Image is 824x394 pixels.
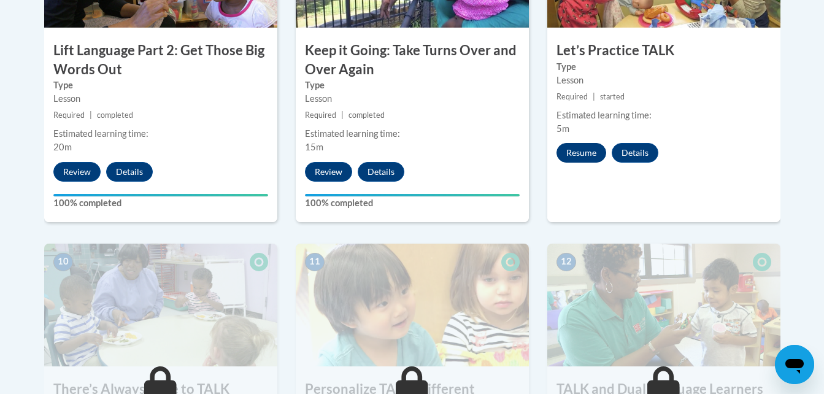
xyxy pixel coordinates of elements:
[358,162,404,182] button: Details
[305,110,336,120] span: Required
[612,143,658,163] button: Details
[775,345,814,384] iframe: Button to launch messaging window
[44,244,277,366] img: Course Image
[53,194,268,196] div: Your progress
[305,127,520,141] div: Estimated learning time:
[97,110,133,120] span: completed
[556,74,771,87] div: Lesson
[547,244,780,366] img: Course Image
[305,253,325,271] span: 11
[547,41,780,60] h3: Let’s Practice TALK
[296,244,529,366] img: Course Image
[106,162,153,182] button: Details
[53,127,268,141] div: Estimated learning time:
[53,142,72,152] span: 20m
[305,142,323,152] span: 15m
[305,194,520,196] div: Your progress
[556,60,771,74] label: Type
[53,79,268,92] label: Type
[305,162,352,182] button: Review
[53,110,85,120] span: Required
[348,110,385,120] span: completed
[53,162,101,182] button: Review
[305,196,520,210] label: 100% completed
[53,253,73,271] span: 10
[556,143,606,163] button: Resume
[296,41,529,79] h3: Keep it Going: Take Turns Over and Over Again
[600,92,625,101] span: started
[90,110,92,120] span: |
[44,41,277,79] h3: Lift Language Part 2: Get Those Big Words Out
[53,92,268,106] div: Lesson
[593,92,595,101] span: |
[53,196,268,210] label: 100% completed
[305,92,520,106] div: Lesson
[556,92,588,101] span: Required
[341,110,344,120] span: |
[556,109,771,122] div: Estimated learning time:
[556,253,576,271] span: 12
[305,79,520,92] label: Type
[556,123,569,134] span: 5m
